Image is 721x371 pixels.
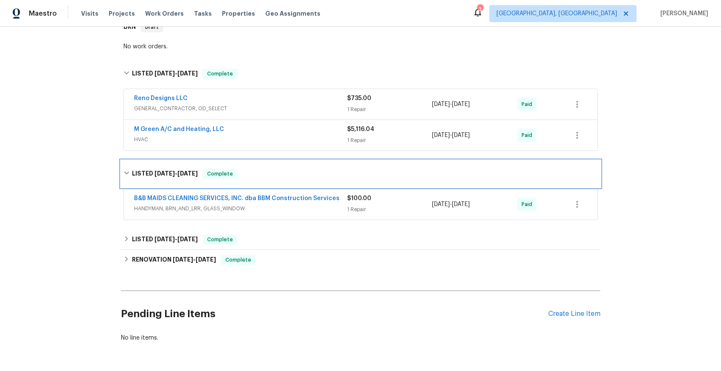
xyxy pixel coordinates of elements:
span: [DATE] [452,101,470,107]
span: [DATE] [177,170,198,176]
h6: BRN [123,22,136,32]
span: Paid [522,200,536,209]
span: Draft [142,23,162,31]
div: LISTED [DATE]-[DATE]Complete [121,229,600,250]
span: [DATE] [196,257,216,262]
span: [DATE] [177,236,198,242]
div: LISTED [DATE]-[DATE]Complete [121,160,600,187]
span: Complete [222,256,255,264]
span: [DATE] [432,132,450,138]
span: [DATE] [173,257,193,262]
a: Reno Designs LLC [134,95,188,101]
div: No line items. [121,334,600,342]
span: Work Orders [145,9,184,18]
span: - [154,236,198,242]
div: 1 Repair [347,136,432,145]
span: Complete [204,235,236,244]
span: [DATE] [452,201,470,207]
div: No work orders. [123,42,598,51]
span: Paid [522,131,536,139]
span: Projects [109,9,135,18]
h6: LISTED [132,234,198,245]
span: Complete [204,70,236,78]
span: GENERAL_CONTRACTOR, OD_SELECT [134,104,347,113]
span: HVAC [134,135,347,144]
span: [GEOGRAPHIC_DATA], [GEOGRAPHIC_DATA] [497,9,617,18]
span: - [432,100,470,109]
span: - [154,70,198,76]
span: [DATE] [177,70,198,76]
span: Paid [522,100,536,109]
div: RENOVATION [DATE]-[DATE]Complete [121,250,600,270]
span: Properties [222,9,255,18]
span: $735.00 [347,95,371,101]
span: Visits [81,9,98,18]
span: [DATE] [432,101,450,107]
div: Create Line Item [548,310,600,318]
span: - [154,170,198,176]
span: Maestro [29,9,57,18]
span: Geo Assignments [265,9,320,18]
span: $5,116.04 [347,126,374,132]
div: BRN Draft [121,14,600,41]
span: Tasks [194,11,212,17]
span: $100.00 [347,195,371,201]
span: [DATE] [154,170,175,176]
span: [DATE] [154,236,175,242]
span: HANDYMAN, BRN_AND_LRR, GLASS_WINDOW [134,204,347,213]
span: [DATE] [432,201,450,207]
span: - [432,200,470,209]
h6: LISTED [132,69,198,79]
span: - [432,131,470,139]
a: M Green A/C and Heating, LLC [134,126,224,132]
span: [PERSON_NAME] [657,9,708,18]
div: 1 Repair [347,205,432,214]
span: [DATE] [154,70,175,76]
span: Complete [204,170,236,178]
span: - [173,257,216,262]
span: [DATE] [452,132,470,138]
div: 3 [477,5,483,14]
h2: Pending Line Items [121,294,548,334]
h6: RENOVATION [132,255,216,265]
div: LISTED [DATE]-[DATE]Complete [121,60,600,87]
h6: LISTED [132,169,198,179]
a: B&B MAIDS CLEANING SERVICES, INC. dba BBM Construction Services [134,195,339,201]
div: 1 Repair [347,105,432,114]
